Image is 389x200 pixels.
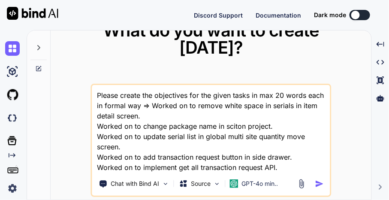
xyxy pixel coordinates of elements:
[191,179,211,188] p: Source
[111,179,159,188] p: Chat with Bind AI
[5,41,20,56] img: chat
[314,11,346,19] span: Dark mode
[241,179,278,188] p: GPT-4o min..
[5,88,20,102] img: githubLight
[5,64,20,79] img: ai-studio
[103,20,319,58] span: What do you want to create [DATE]?
[256,11,301,20] button: Documentation
[229,179,238,188] img: GPT-4o mini
[296,179,306,189] img: attachment
[256,12,301,19] span: Documentation
[7,7,58,20] img: Bind AI
[5,111,20,125] img: darkCloudIdeIcon
[194,12,243,19] span: Discord Support
[315,179,324,188] img: icon
[162,180,169,188] img: Pick Tools
[92,85,330,173] textarea: Please create the objectives for the given tasks in max 20 words each in formal way => Worked on ...
[5,181,20,196] img: settings
[213,180,220,188] img: Pick Models
[194,11,243,20] button: Discord Support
